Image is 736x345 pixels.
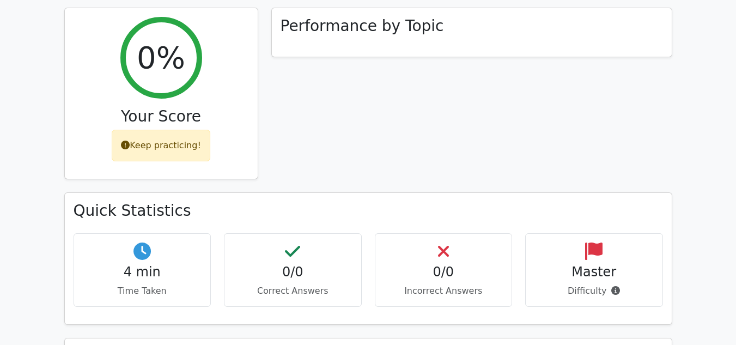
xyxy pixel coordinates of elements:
h3: Your Score [74,107,249,126]
p: Time Taken [83,285,202,298]
h3: Performance by Topic [281,17,444,35]
h3: Quick Statistics [74,202,663,220]
p: Correct Answers [233,285,352,298]
h2: 0% [137,39,185,76]
h4: 0/0 [384,264,503,280]
h4: 0/0 [233,264,352,280]
h4: Master [534,264,654,280]
div: Keep practicing! [112,130,210,161]
p: Incorrect Answers [384,285,503,298]
p: Difficulty [534,285,654,298]
h4: 4 min [83,264,202,280]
